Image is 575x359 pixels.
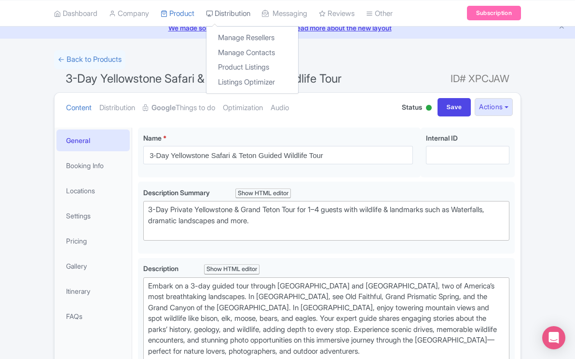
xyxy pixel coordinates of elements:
a: Locations [56,180,130,201]
a: Listings Optimizer [206,74,298,89]
div: Show HTML editor [235,188,291,199]
span: Description Summary [143,188,211,197]
a: Settings [56,205,130,227]
span: ID# XPCJAW [451,69,509,88]
span: Internal ID [426,134,458,142]
a: Content [66,93,92,123]
a: ← Back to Products [54,50,125,69]
a: Booking Info [56,155,130,176]
span: Status [402,102,422,112]
a: Distribution [99,93,135,123]
div: Show HTML editor [204,264,260,274]
a: Pricing [56,230,130,252]
a: Product Listings [206,60,298,75]
a: Manage Resellers [206,30,298,45]
div: Active [424,101,434,116]
button: Close announcement [558,22,565,33]
input: Save [438,98,471,116]
a: Subscription [467,6,521,20]
strong: Google [151,102,176,114]
span: Name [143,134,162,142]
a: General [56,129,130,151]
a: GoogleThings to do [143,93,215,123]
a: Gallery [56,255,130,277]
a: FAQs [56,305,130,327]
div: Open Intercom Messenger [542,326,565,349]
span: ​3-Day Yellowstone Safari & Teton Guided Wildlife Tour [66,72,342,86]
span: Description [143,264,180,273]
a: Optimization [223,93,263,123]
a: Audio [271,93,289,123]
a: We made some updates to the platform. Read more about the new layout [6,23,569,33]
a: Manage Contacts [206,45,298,60]
div: 3-Day Private Yellowstone & Grand Teton Tour for 1–4 guests with wildlife & landmarks such as Wat... [148,204,505,237]
a: Itinerary [56,280,130,302]
button: Actions [475,98,513,116]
